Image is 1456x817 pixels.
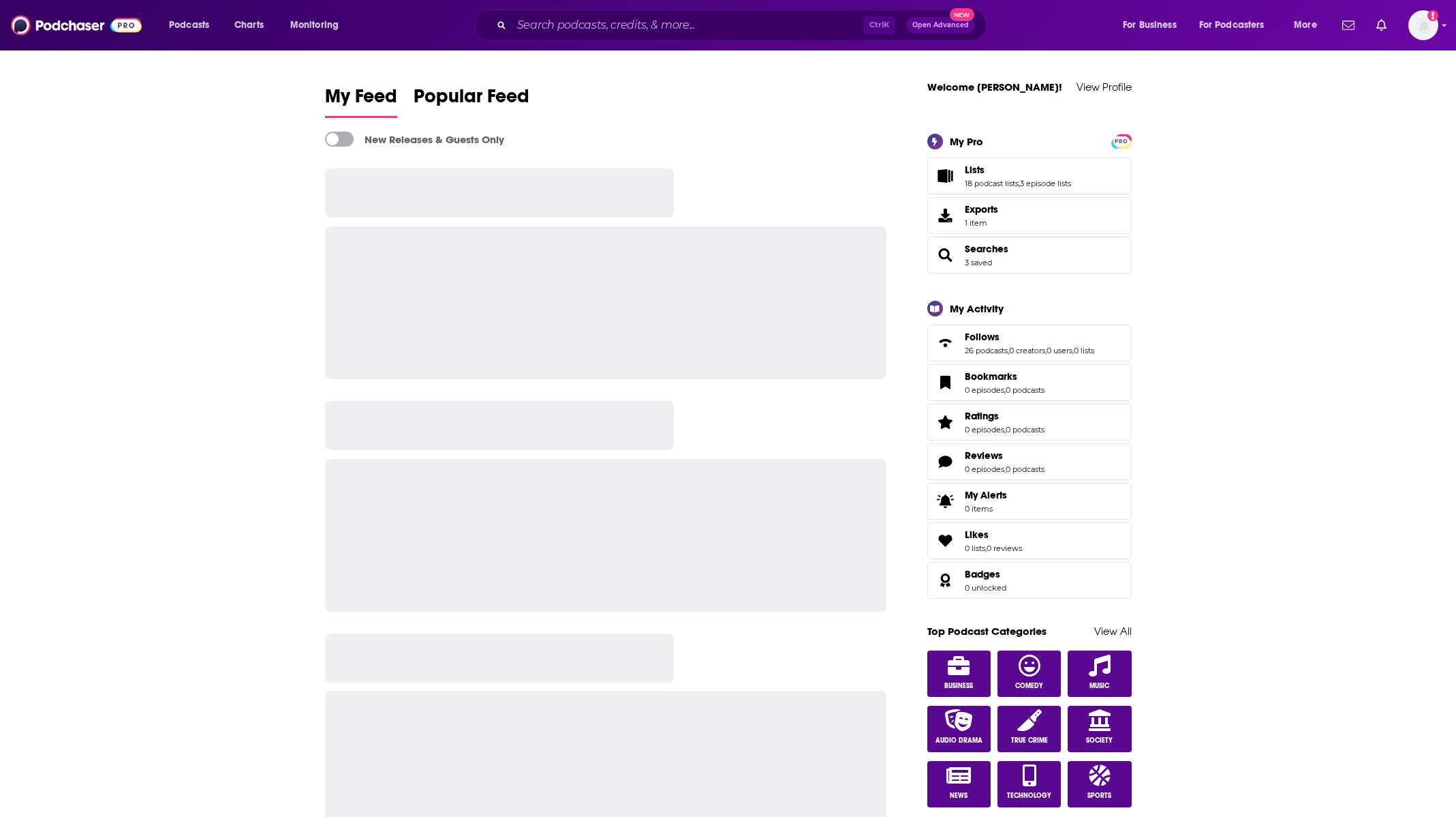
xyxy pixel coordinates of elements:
[1113,135,1130,145] a: PRO
[927,651,991,697] a: Business
[965,583,1006,593] a: 0 unlocked
[169,16,209,35] span: Podcasts
[1004,464,1006,474] span: ,
[1047,346,1072,355] a: 0 users
[325,85,397,116] span: My Feed
[965,203,998,216] span: Exports
[927,404,1132,441] span: Ratings
[927,364,1132,401] span: Bookmarks
[1371,14,1392,37] a: Show notifications dropdown
[234,16,264,35] span: Charts
[932,413,959,432] a: Ratings
[997,706,1062,752] a: True Crime
[965,568,1000,580] span: Badges
[1284,14,1334,36] button: open menu
[414,85,529,118] a: Popular Feed
[927,761,991,807] a: News
[997,651,1062,697] a: Comedy
[965,385,1004,395] a: 0 episodes
[965,568,1006,580] a: Badges
[1427,10,1438,21] svg: Add a profile image
[906,17,975,33] button: Open AdvancedNew
[932,373,959,392] a: Bookmarks
[965,529,1022,541] a: Likes
[965,529,989,541] span: Likes
[1094,625,1132,638] a: View All
[965,243,1008,255] a: Searches
[1408,10,1438,40] span: Logged in as ZoeJethani
[965,164,985,176] span: Lists
[512,14,863,36] input: Search podcasts, credits, & more...
[226,14,272,36] a: Charts
[927,483,1132,520] a: My Alerts
[1068,651,1132,697] a: Music
[863,16,895,34] span: Ctrl K
[1294,16,1317,35] span: More
[985,544,987,553] span: ,
[927,562,1132,599] span: Badges
[927,197,1132,234] a: Exports
[965,489,1007,501] span: My Alerts
[932,166,959,185] a: Lists
[965,410,999,422] span: Ratings
[414,85,529,116] span: Popular Feed
[987,544,1022,553] a: 0 reviews
[932,206,959,225] span: Exports
[965,258,992,267] a: 3 saved
[935,737,982,745] span: Audio Drama
[1008,346,1009,355] span: ,
[932,246,959,265] a: Searches
[965,370,1044,383] a: Bookmarks
[1408,10,1438,40] img: User Profile
[11,12,142,38] img: Podchaser - Follow, Share and Rate Podcasts
[1113,136,1130,147] span: PRO
[1019,179,1020,188] span: ,
[1072,346,1074,355] span: ,
[1408,10,1438,40] button: Show profile menu
[965,179,1019,188] a: 18 podcast lists
[1076,80,1132,93] a: View Profile
[927,158,1132,194] span: Lists
[932,333,959,353] a: Follows
[1009,346,1045,355] a: 0 creators
[1089,682,1109,690] span: Music
[1006,425,1044,434] a: 0 podcasts
[927,443,1132,480] span: Reviews
[281,14,356,36] button: open menu
[965,464,1004,474] a: 0 episodes
[932,492,959,511] span: My Alerts
[487,10,1000,41] div: Search podcasts, credits, & more...
[927,325,1132,361] span: Follows
[325,132,504,147] a: New Releases & Guests Only
[1074,346,1094,355] a: 0 lists
[1011,737,1048,745] span: True Crime
[944,682,973,690] span: Business
[1199,16,1265,35] span: For Podcasters
[965,164,1071,176] a: Lists
[965,218,998,228] span: 1 item
[159,14,227,36] button: open menu
[1006,385,1044,395] a: 0 podcasts
[1004,425,1006,434] span: ,
[965,449,1044,462] a: Reviews
[965,370,1017,383] span: Bookmarks
[927,706,991,752] a: Audio Drama
[1045,346,1047,355] span: ,
[927,237,1132,273] span: Searches
[997,761,1062,807] a: Technology
[950,792,967,800] span: News
[932,571,959,590] a: Badges
[912,22,969,29] span: Open Advanced
[1337,14,1360,37] a: Show notifications dropdown
[965,331,1000,343] span: Follows
[1020,179,1071,188] a: 3 episode lists
[927,80,1062,93] a: Welcome [PERSON_NAME]!
[950,135,983,148] div: My Pro
[1015,682,1043,690] span: Comedy
[965,346,1008,355] a: 26 podcasts
[1190,14,1284,36] button: open menu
